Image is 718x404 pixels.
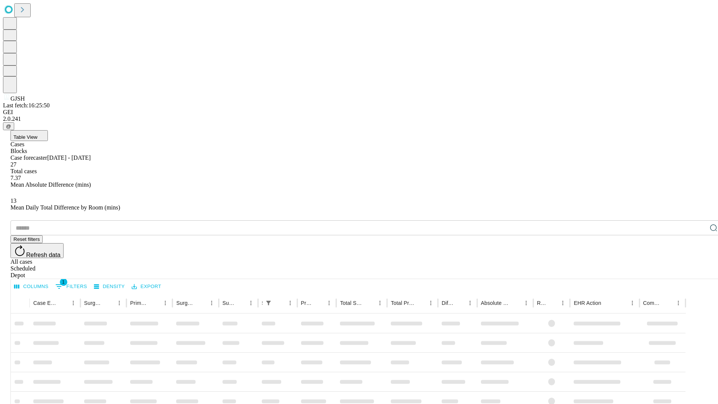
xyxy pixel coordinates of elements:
div: 1 active filter [263,298,274,308]
button: Sort [104,298,114,308]
button: Menu [285,298,295,308]
span: [DATE] - [DATE] [47,154,90,161]
div: Primary Service [130,300,149,306]
span: Mean Daily Total Difference by Room (mins) [10,204,120,211]
button: Menu [68,298,79,308]
button: Export [130,281,163,293]
button: Menu [465,298,475,308]
div: Surgery Name [176,300,195,306]
div: GEI [3,109,715,116]
div: Comments [643,300,662,306]
span: 7.37 [10,175,21,181]
div: Resolved in EHR [537,300,547,306]
button: Sort [510,298,521,308]
div: Case Epic Id [33,300,57,306]
button: Menu [558,298,568,308]
span: Total cases [10,168,37,174]
button: Menu [160,298,171,308]
button: Menu [114,298,125,308]
div: Predicted In Room Duration [301,300,313,306]
button: Menu [426,298,436,308]
button: Sort [196,298,206,308]
button: Sort [150,298,160,308]
div: Difference [442,300,454,306]
div: Total Scheduled Duration [340,300,363,306]
div: Absolute Difference [481,300,510,306]
button: Select columns [12,281,50,293]
span: Reset filters [13,236,40,242]
span: Last fetch: 16:25:50 [3,102,50,108]
button: Sort [58,298,68,308]
button: Menu [206,298,217,308]
div: Surgery Date [223,300,234,306]
button: Menu [324,298,334,308]
div: EHR Action [574,300,601,306]
span: Mean Absolute Difference (mins) [10,181,91,188]
button: Menu [521,298,531,308]
span: Case forecaster [10,154,47,161]
div: Surgeon Name [84,300,103,306]
button: Density [92,281,127,293]
span: GJSH [10,95,25,102]
span: 1 [60,278,67,286]
button: Sort [663,298,673,308]
div: Total Predicted Duration [391,300,414,306]
button: Menu [375,298,385,308]
button: Sort [415,298,426,308]
button: Menu [246,298,256,308]
button: Sort [547,298,558,308]
span: 13 [10,198,16,204]
button: @ [3,122,14,130]
span: 27 [10,161,16,168]
div: 2.0.241 [3,116,715,122]
button: Sort [454,298,465,308]
button: Reset filters [10,235,43,243]
button: Sort [274,298,285,308]
button: Table View [10,130,48,141]
button: Sort [602,298,613,308]
span: Refresh data [26,252,61,258]
span: @ [6,123,11,129]
button: Menu [673,298,684,308]
button: Sort [235,298,246,308]
button: Show filters [263,298,274,308]
button: Show filters [53,281,89,293]
button: Sort [364,298,375,308]
span: Table View [13,134,37,140]
button: Refresh data [10,243,64,258]
button: Menu [627,298,638,308]
button: Sort [313,298,324,308]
